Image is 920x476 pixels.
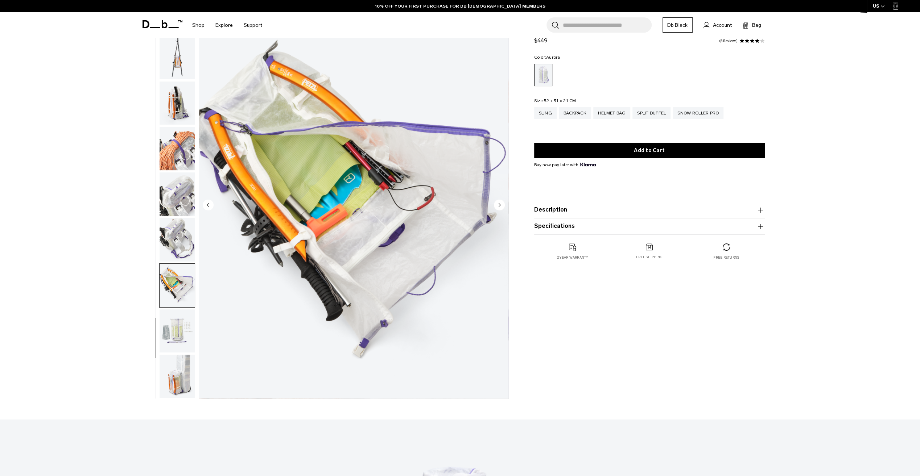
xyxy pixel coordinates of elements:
[215,12,233,38] a: Explore
[199,13,508,398] img: Weigh_Lighter_Backpack_25L_14.png
[534,37,548,44] span: $449
[673,107,723,119] a: Snow Roller Pro
[160,218,195,262] img: Weigh_Lighter_Backpack_25L_13.png
[713,255,739,260] p: Free returns
[494,199,505,212] button: Next slide
[187,12,268,38] nav: Main Navigation
[546,55,560,60] span: Aurora
[159,81,195,125] button: Weigh_Lighter_Backpack_25L_10.png
[534,143,765,158] button: Add to Cart
[203,199,214,212] button: Previous slide
[160,309,195,353] img: Weigh_Lighter_Backpack_25L_15.png
[544,98,576,103] span: 52 x 31 x 21 CM
[159,309,195,353] button: Weigh_Lighter_Backpack_25L_15.png
[375,3,545,9] a: 10% OFF YOUR FIRST PURCHASE FOR DB [DEMOGRAPHIC_DATA] MEMBERS
[663,17,693,33] a: Db Black
[534,222,765,231] button: Specifications
[160,36,195,79] img: Weigh_Lighter_Backpack_25L_9.png
[534,55,560,59] legend: Color:
[160,355,195,398] img: Weigh_Lighter_Backpack_25L_16.png
[743,21,761,29] button: Bag
[534,206,765,214] button: Description
[704,21,732,29] a: Account
[593,107,631,119] a: Helmet Bag
[159,263,195,308] button: Weigh_Lighter_Backpack_25L_14.png
[557,255,588,260] p: 2 year warranty
[713,21,732,29] span: Account
[559,107,591,119] a: Backpack
[160,82,195,125] img: Weigh_Lighter_Backpack_25L_10.png
[160,172,195,216] img: Weigh_Lighter_Backpack_25L_12.png
[199,13,508,398] li: 16 / 18
[534,99,576,103] legend: Size:
[192,12,205,38] a: Shop
[160,264,195,307] img: Weigh_Lighter_Backpack_25L_14.png
[244,12,262,38] a: Support
[534,107,557,119] a: Sling
[752,21,761,29] span: Bag
[160,127,195,170] img: Weigh_Lighter_Backpack_25L_11.png
[719,39,738,43] a: 6 reviews
[534,64,552,86] a: Aurora
[159,218,195,262] button: Weigh_Lighter_Backpack_25L_13.png
[159,36,195,80] button: Weigh_Lighter_Backpack_25L_9.png
[632,107,671,119] a: Split Duffel
[534,162,596,168] span: Buy now pay later with
[580,163,596,166] img: {"height" => 20, "alt" => "Klarna"}
[159,126,195,171] button: Weigh_Lighter_Backpack_25L_11.png
[159,172,195,216] button: Weigh_Lighter_Backpack_25L_12.png
[159,354,195,398] button: Weigh_Lighter_Backpack_25L_16.png
[636,255,663,260] p: Free shipping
